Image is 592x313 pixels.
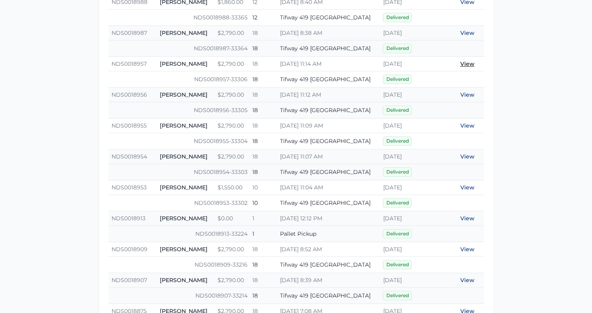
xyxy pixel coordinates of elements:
td: 18 [249,288,276,304]
td: $2,790.00 [214,57,249,71]
span: Delivered [383,291,412,300]
td: $0.00 [214,211,249,226]
a: NDS0018987 [112,29,147,36]
td: NDS0018954-33303 [108,164,250,180]
a: NDS0018955 [112,122,147,129]
td: [DATE] 8:38 AM [276,26,380,40]
a: View [460,153,475,160]
td: NDS0018988-33365 [108,10,250,26]
td: NDS0018913-33224 [108,226,250,242]
td: 10 [249,195,276,211]
td: [DATE] 11:07 AM [276,149,380,164]
a: NDS0018907 [112,277,147,284]
a: NDS0018953 [112,184,147,191]
td: [DATE] 12:12 PM [276,211,380,226]
td: Tifway 419 [GEOGRAPHIC_DATA] [276,71,380,88]
td: 1 [249,226,276,242]
span: Delivered [383,13,412,22]
td: NDS0018957-33306 [108,71,250,88]
td: 18 [249,118,276,133]
a: NDS0018909 [112,246,148,253]
td: Tifway 419 [GEOGRAPHIC_DATA] [276,133,380,149]
span: Delivered [383,229,412,239]
td: 18 [249,133,276,149]
td: Tifway 419 [GEOGRAPHIC_DATA] [276,195,380,211]
td: $1,550.00 [214,180,249,195]
td: NDS0018987-33364 [108,40,250,57]
td: [DATE] 11:14 AM [276,57,380,71]
td: [DATE] [380,118,443,133]
td: 1 [249,211,276,226]
td: 10 [249,180,276,195]
a: NDS0018957 [112,60,147,67]
td: 18 [249,40,276,57]
a: View [460,60,475,67]
td: $2,790.00 [214,88,249,102]
td: [PERSON_NAME] [157,180,214,195]
td: NDS0018907-33214 [108,288,250,304]
span: Delivered [383,136,412,146]
td: $2,790.00 [214,118,249,133]
a: NDS0018954 [112,153,147,160]
td: 18 [249,26,276,40]
a: View [460,29,475,36]
td: Tifway 419 [GEOGRAPHIC_DATA] [276,102,380,118]
td: $2,790.00 [214,273,249,288]
td: [PERSON_NAME] [157,211,214,226]
td: 18 [249,257,276,273]
td: 18 [249,88,276,102]
td: [DATE] [380,149,443,164]
td: NDS0018953-33302 [108,195,250,211]
td: Tifway 419 [GEOGRAPHIC_DATA] [276,164,380,180]
td: 12 [249,10,276,26]
td: Tifway 419 [GEOGRAPHIC_DATA] [276,10,380,26]
td: 18 [249,71,276,88]
td: $2,790.00 [214,242,249,257]
td: [DATE] [380,242,443,257]
a: View [460,122,475,129]
td: 18 [249,273,276,288]
td: Tifway 419 [GEOGRAPHIC_DATA] [276,40,380,57]
span: Delivered [383,260,412,269]
td: Tifway 419 [GEOGRAPHIC_DATA] [276,288,380,304]
td: $2,790.00 [214,149,249,164]
span: Delivered [383,198,412,208]
td: Pallet Pickup [276,226,380,242]
span: Delivered [383,44,412,53]
td: Tifway 419 [GEOGRAPHIC_DATA] [276,257,380,273]
td: [DATE] 11:12 AM [276,88,380,102]
td: [DATE] 8:39 AM [276,273,380,288]
td: [DATE] 8:52 AM [276,242,380,257]
td: 18 [249,242,276,257]
td: [PERSON_NAME] [157,149,214,164]
td: NDS0018955-33304 [108,133,250,149]
td: [DATE] [380,26,443,40]
td: [PERSON_NAME] [157,242,214,257]
td: [DATE] [380,57,443,71]
td: $2,790.00 [214,26,249,40]
td: [PERSON_NAME] [157,118,214,133]
td: 18 [249,102,276,118]
td: [PERSON_NAME] [157,88,214,102]
td: NDS0018909-33216 [108,257,250,273]
td: [PERSON_NAME] [157,273,214,288]
td: [PERSON_NAME] [157,57,214,71]
a: View [460,277,475,284]
td: [DATE] [380,211,443,226]
a: View [460,246,475,253]
span: Delivered [383,167,412,177]
a: View [460,91,475,98]
td: 18 [249,149,276,164]
td: [DATE] [380,180,443,195]
td: [PERSON_NAME] [157,26,214,40]
a: NDS0018913 [112,215,146,222]
td: 18 [249,164,276,180]
a: View [460,184,475,191]
span: Delivered [383,105,412,115]
span: Delivered [383,74,412,84]
td: [DATE] [380,88,443,102]
td: NDS0018956-33305 [108,102,250,118]
td: [DATE] 11:04 AM [276,180,380,195]
a: NDS0018956 [112,91,147,98]
td: [DATE] [380,273,443,288]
